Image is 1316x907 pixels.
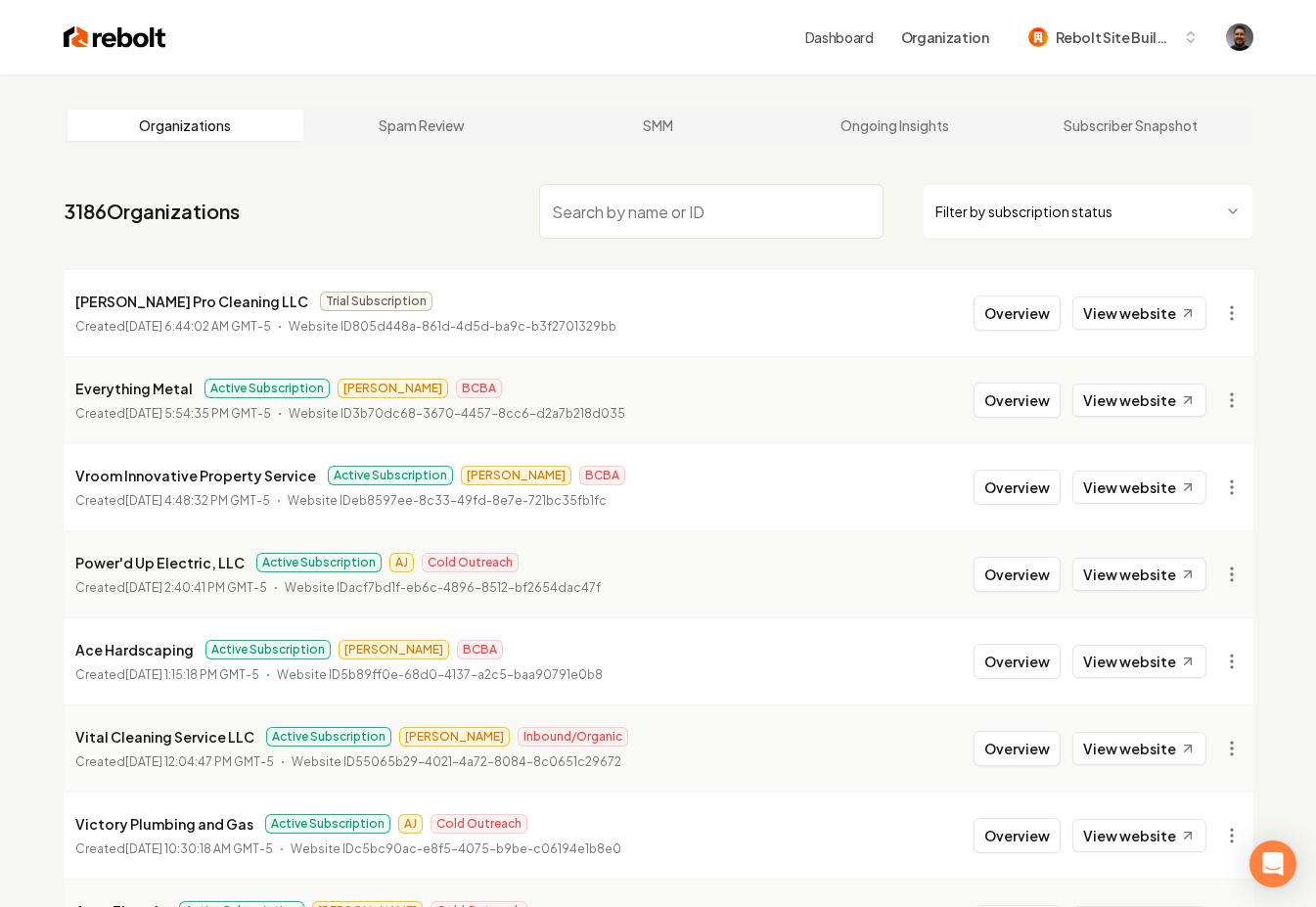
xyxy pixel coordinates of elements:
[277,665,603,685] p: Website ID 5b89ff0e-68d0-4137-a2c5-baa90791e0b8
[461,466,571,485] span: [PERSON_NAME]
[1072,384,1206,417] a: View website
[75,638,194,661] p: Ace Hardscaping
[328,466,453,485] span: Active Subscription
[974,557,1061,592] button: Overview
[1072,558,1206,591] a: View website
[125,493,270,508] time: [DATE] 4:48:32 PM GMT-5
[518,727,628,747] span: Inbound/Organic
[889,20,1001,55] button: Organization
[389,553,414,572] span: AJ
[1226,23,1253,51] img: Daniel Humberto Ortega Celis
[579,466,625,485] span: BCBA
[75,551,245,574] p: Power'd Up Electric, LLC
[1072,819,1206,852] a: View website
[75,377,193,400] p: Everything Metal
[291,839,621,859] p: Website ID c5bc90ac-e8f5-4075-b9be-c06194e1b8e0
[256,553,382,572] span: Active Subscription
[456,379,502,398] span: BCBA
[285,578,601,598] p: Website ID acf7bd1f-eb6c-4896-8512-bf2654dac47f
[205,640,331,659] span: Active Subscription
[75,752,274,772] p: Created
[539,184,884,239] input: Search by name or ID
[974,731,1061,766] button: Overview
[399,727,510,747] span: [PERSON_NAME]
[125,580,267,595] time: [DATE] 2:40:41 PM GMT-5
[64,198,240,225] a: 3186Organizations
[1072,296,1206,330] a: View website
[1072,732,1206,765] a: View website
[320,292,432,311] span: Trial Subscription
[422,553,519,572] span: Cold Outreach
[75,578,267,598] p: Created
[1072,471,1206,504] a: View website
[125,667,259,682] time: [DATE] 1:15:18 PM GMT-5
[974,470,1061,505] button: Overview
[339,640,449,659] span: [PERSON_NAME]
[125,406,271,421] time: [DATE] 5:54:35 PM GMT-5
[75,839,273,859] p: Created
[204,379,330,398] span: Active Subscription
[64,23,166,51] img: Rebolt Logo
[1226,23,1253,51] button: Open user button
[776,110,1013,141] a: Ongoing Insights
[75,725,254,748] p: Vital Cleaning Service LLC
[1013,110,1249,141] a: Subscriber Snapshot
[805,27,874,47] a: Dashboard
[431,814,527,834] span: Cold Outreach
[292,752,621,772] p: Website ID 55065b29-4021-4a72-8084-8c0651c29672
[75,464,316,487] p: Vroom Innovative Property Service
[75,812,253,836] p: Victory Plumbing and Gas
[75,317,271,337] p: Created
[288,491,607,511] p: Website ID eb8597ee-8c33-49fd-8e7e-721bc35fb1fc
[1056,27,1175,48] span: Rebolt Site Builder
[289,317,616,337] p: Website ID 805d448a-861d-4d5d-ba9c-b3f2701329bb
[125,319,271,334] time: [DATE] 6:44:02 AM GMT-5
[265,814,390,834] span: Active Subscription
[974,818,1061,853] button: Overview
[75,404,271,424] p: Created
[398,814,423,834] span: AJ
[75,665,259,685] p: Created
[1028,27,1048,47] img: Rebolt Site Builder
[75,491,270,511] p: Created
[540,110,777,141] a: SMM
[125,841,273,856] time: [DATE] 10:30:18 AM GMT-5
[1072,645,1206,678] a: View website
[289,404,625,424] p: Website ID 3b70dc68-3670-4457-8cc6-d2a7b218d035
[68,110,304,141] a: Organizations
[266,727,391,747] span: Active Subscription
[1249,840,1296,887] div: Open Intercom Messenger
[457,640,503,659] span: BCBA
[974,295,1061,331] button: Overview
[303,110,540,141] a: Spam Review
[338,379,448,398] span: [PERSON_NAME]
[974,383,1061,418] button: Overview
[125,754,274,769] time: [DATE] 12:04:47 PM GMT-5
[974,644,1061,679] button: Overview
[75,290,308,313] p: [PERSON_NAME] Pro Cleaning LLC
